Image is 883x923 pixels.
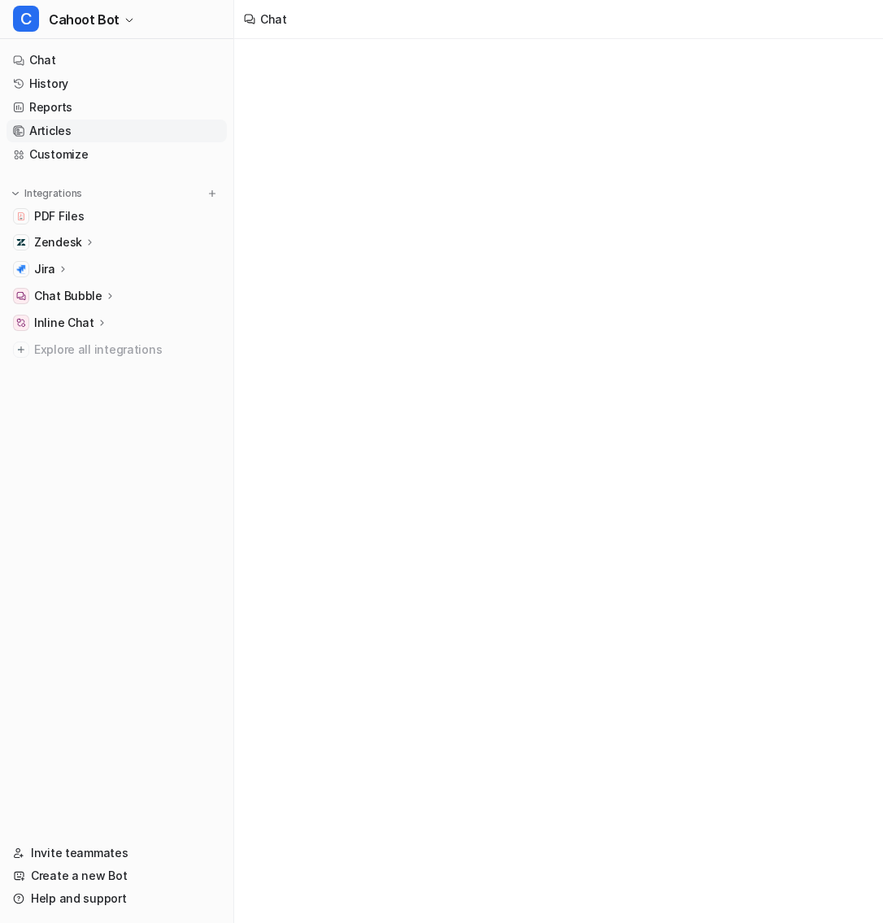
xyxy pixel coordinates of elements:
a: Create a new Bot [7,864,227,887]
p: Integrations [24,187,82,200]
span: Explore all integrations [34,337,220,363]
a: Invite teammates [7,842,227,864]
img: menu_add.svg [207,188,218,199]
p: Chat Bubble [34,288,102,304]
button: Integrations [7,185,87,202]
span: PDF Files [34,208,84,224]
a: PDF FilesPDF Files [7,205,227,228]
p: Jira [34,261,55,277]
img: Jira [16,264,26,274]
a: Articles [7,120,227,142]
a: History [7,72,227,95]
img: Zendesk [16,237,26,247]
img: explore all integrations [13,342,29,358]
a: Chat [7,49,227,72]
a: Customize [7,143,227,166]
span: C [13,6,39,32]
img: Chat Bubble [16,291,26,301]
a: Explore all integrations [7,338,227,361]
div: Chat [260,11,287,28]
img: expand menu [10,188,21,199]
a: Help and support [7,887,227,910]
span: Cahoot Bot [49,8,120,31]
p: Zendesk [34,234,82,250]
img: Inline Chat [16,318,26,328]
img: PDF Files [16,211,26,221]
a: Reports [7,96,227,119]
p: Inline Chat [34,315,94,331]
